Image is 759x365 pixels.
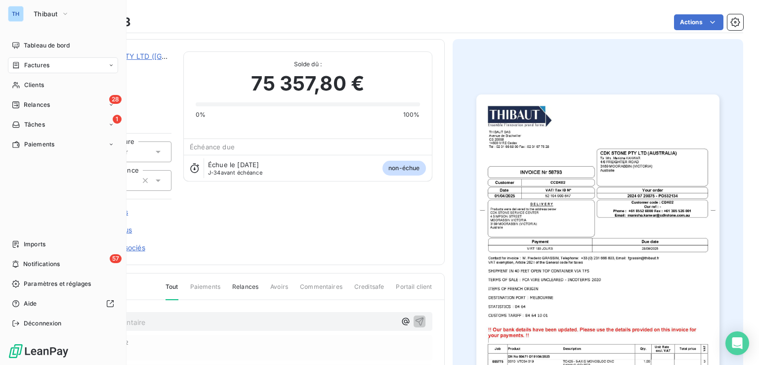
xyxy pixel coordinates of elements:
a: 28Relances [8,97,118,113]
span: Tout [166,282,178,300]
span: Relances [24,100,50,109]
a: CDK STONE PTY LTD ([GEOGRAPHIC_DATA]) [78,52,229,60]
span: avant échéance [208,170,262,176]
span: Thibaut [34,10,57,18]
span: non-échue [382,161,425,176]
span: Portail client [396,282,432,299]
div: Open Intercom Messenger [725,331,749,355]
a: Imports [8,236,118,252]
span: 100% [403,110,420,119]
span: Factures [24,61,49,70]
span: 75 357,80 € [251,69,364,98]
span: Avoirs [270,282,288,299]
span: Imports [24,240,45,249]
span: Tableau de bord [24,41,70,50]
span: Solde dû : [196,60,420,69]
span: 1 [113,115,122,124]
a: Factures [8,57,118,73]
a: Clients [8,77,118,93]
a: Tableau de bord [8,38,118,53]
span: Clients [24,81,44,90]
span: Aide [24,299,37,308]
a: Aide [8,296,118,312]
img: Logo LeanPay [8,343,69,359]
div: TH [8,6,24,22]
span: 0% [196,110,206,119]
span: Commentaires [300,282,342,299]
span: Paiements [24,140,54,149]
a: 1Tâches [8,117,118,133]
button: Actions [674,14,723,30]
a: Paramètres et réglages [8,276,118,292]
span: Paramètres et réglages [24,279,91,288]
span: Notifications [23,260,60,269]
span: Déconnexion [24,319,62,328]
span: J-34 [208,169,221,176]
span: Creditsafe [354,282,384,299]
span: 28 [109,95,122,104]
span: Échéance due [190,143,235,151]
a: Paiements [8,137,118,152]
span: Paiements [190,282,220,299]
span: Échue le [DATE] [208,161,259,169]
span: Tâches [24,120,45,129]
span: Relances [232,282,258,299]
span: 57 [110,254,122,263]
